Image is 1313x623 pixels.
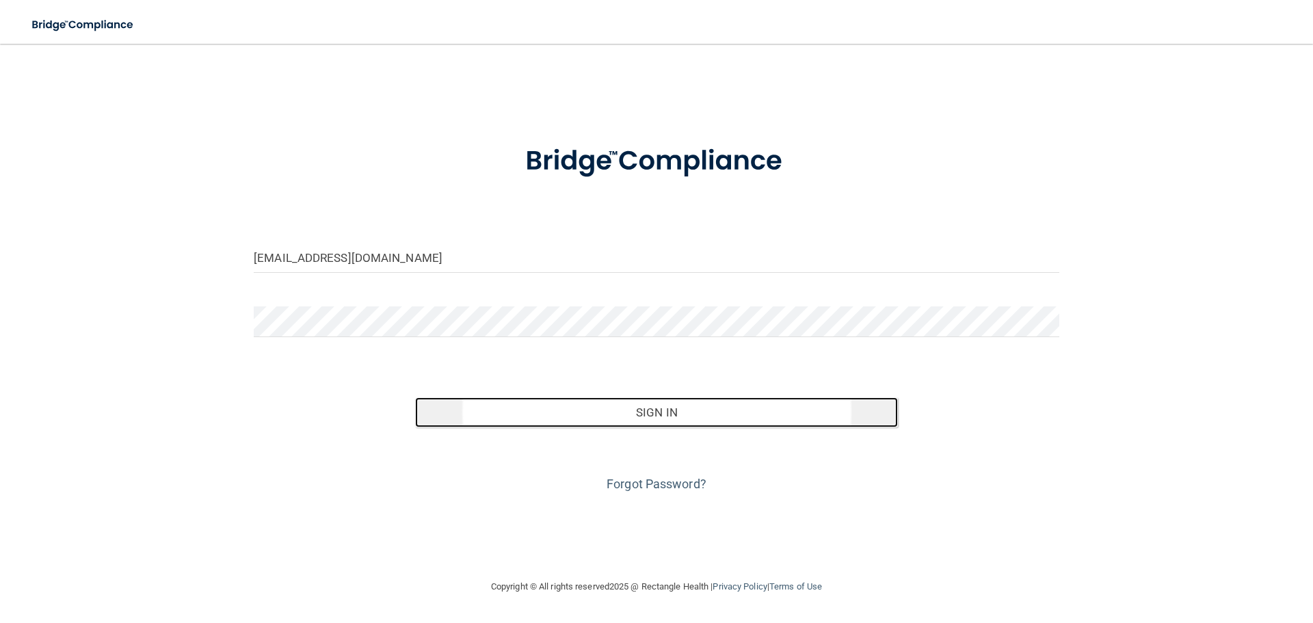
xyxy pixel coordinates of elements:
[21,11,146,39] img: bridge_compliance_login_screen.278c3ca4.svg
[769,581,822,592] a: Terms of Use
[497,126,816,197] img: bridge_compliance_login_screen.278c3ca4.svg
[713,581,767,592] a: Privacy Policy
[407,565,906,609] div: Copyright © All rights reserved 2025 @ Rectangle Health | |
[607,477,706,491] a: Forgot Password?
[415,397,899,427] button: Sign In
[254,242,1059,273] input: Email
